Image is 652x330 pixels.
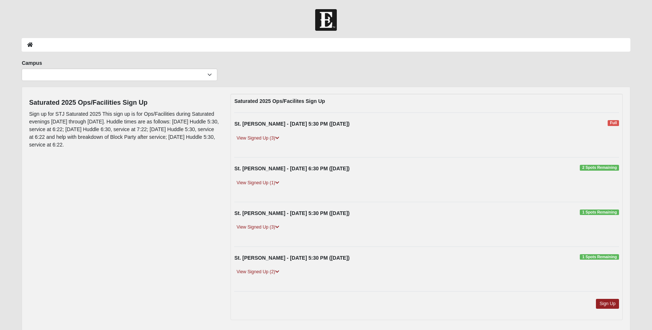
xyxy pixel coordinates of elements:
[580,254,619,260] span: 1 Spots Remaining
[29,110,220,149] p: Sign up for STJ Saturated 2025 This sign up is for Ops/Facilities during Saturated evenings [DATE...
[596,299,619,309] a: Sign Up
[580,210,619,215] span: 1 Spots Remaining
[234,166,349,171] strong: St. [PERSON_NAME] - [DATE] 6:30 PM ([DATE])
[22,59,42,67] label: Campus
[234,223,281,231] a: View Signed Up (3)
[234,179,281,187] a: View Signed Up (1)
[29,99,220,107] h4: Saturated 2025 Ops/Facilities Sign Up
[234,268,281,276] a: View Signed Up (2)
[234,210,349,216] strong: St. [PERSON_NAME] - [DATE] 5:30 PM ([DATE])
[580,165,619,171] span: 2 Spots Remaining
[608,120,619,126] span: Full
[234,255,349,261] strong: St. [PERSON_NAME] - [DATE] 5:30 PM ([DATE])
[234,134,281,142] a: View Signed Up (3)
[234,98,325,104] strong: Saturated 2025 Ops/Facilites Sign Up
[234,121,349,127] strong: St. [PERSON_NAME] - [DATE] 5:30 PM ([DATE])
[315,9,337,31] img: Church of Eleven22 Logo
